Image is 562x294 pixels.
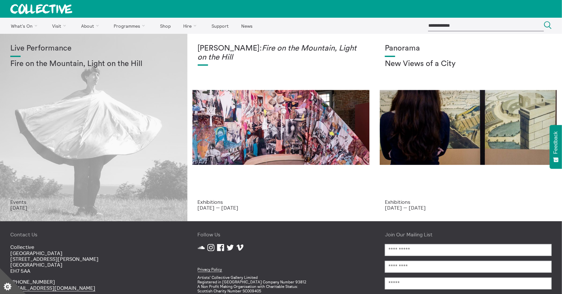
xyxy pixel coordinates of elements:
a: Shop [154,18,176,34]
p: [PHONE_NUMBER] [10,279,177,291]
h1: Live Performance [10,44,177,53]
a: Privacy Policy [198,267,222,272]
p: Collective [GEOGRAPHIC_DATA] [STREET_ADDRESS][PERSON_NAME] [GEOGRAPHIC_DATA] EH7 5AA [10,244,177,274]
a: Hire [178,18,205,34]
a: What's On [5,18,45,34]
h4: Contact Us [10,232,177,237]
a: Support [206,18,234,34]
a: Photo: Eoin Carey [PERSON_NAME]:Fire on the Mountain, Light on the Hill Exhibitions [DATE] — [DATE] [187,34,375,221]
span: Feedback [553,131,559,154]
a: About [75,18,107,34]
p: Exhibitions [198,199,365,205]
a: Collective Panorama June 2025 small file 8 Panorama New Views of a City Exhibitions [DATE] — [DATE] [375,34,562,221]
a: [EMAIL_ADDRESS][DOMAIN_NAME] [10,285,95,291]
p: [DATE] — [DATE] [198,205,365,211]
h1: [PERSON_NAME]: [198,44,365,62]
a: News [235,18,258,34]
h4: Follow Us [198,232,365,237]
p: [DATE] — [DATE] [385,205,552,211]
button: Feedback - Show survey [550,125,562,169]
h2: Fire on the Mountain, Light on the Hill [10,60,177,69]
h2: New Views of a City [385,60,552,69]
em: Fire on the Mountain, Light on the Hill [198,44,357,61]
a: Visit [47,18,74,34]
p: Events [10,199,177,205]
p: Exhibitions [385,199,552,205]
a: Programmes [108,18,153,34]
h1: Panorama [385,44,552,53]
p: Artists' Collective Gallery Limited Registered in [GEOGRAPHIC_DATA] Company Number 93812 A Non Pr... [198,275,365,293]
h4: Join Our Mailing List [385,232,552,237]
p: [DATE] [10,205,177,211]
